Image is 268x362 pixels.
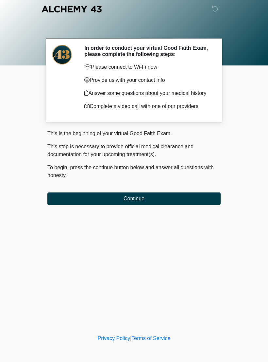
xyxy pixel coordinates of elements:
[84,89,211,97] p: Answer some questions about your medical history
[84,63,211,71] p: Please connect to Wi-Fi now
[47,130,221,137] p: This is the beginning of your virtual Good Faith Exam.
[84,76,211,84] p: Provide us with your contact info
[52,45,72,64] img: Agent Avatar
[41,5,102,13] img: Alchemy 43 Logo
[84,45,211,57] h2: In order to conduct your virtual Good Faith Exam, please complete the following steps:
[130,335,131,341] a: |
[47,164,221,179] p: To begin, press the continue button below and answer all questions with honesty.
[131,335,170,341] a: Terms of Service
[47,192,221,205] button: Continue
[84,102,211,110] p: Complete a video call with one of our providers
[98,335,130,341] a: Privacy Policy
[47,143,221,158] p: This step is necessary to provide official medical clearance and documentation for your upcoming ...
[42,24,226,36] h1: ‎ ‎ ‎ ‎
